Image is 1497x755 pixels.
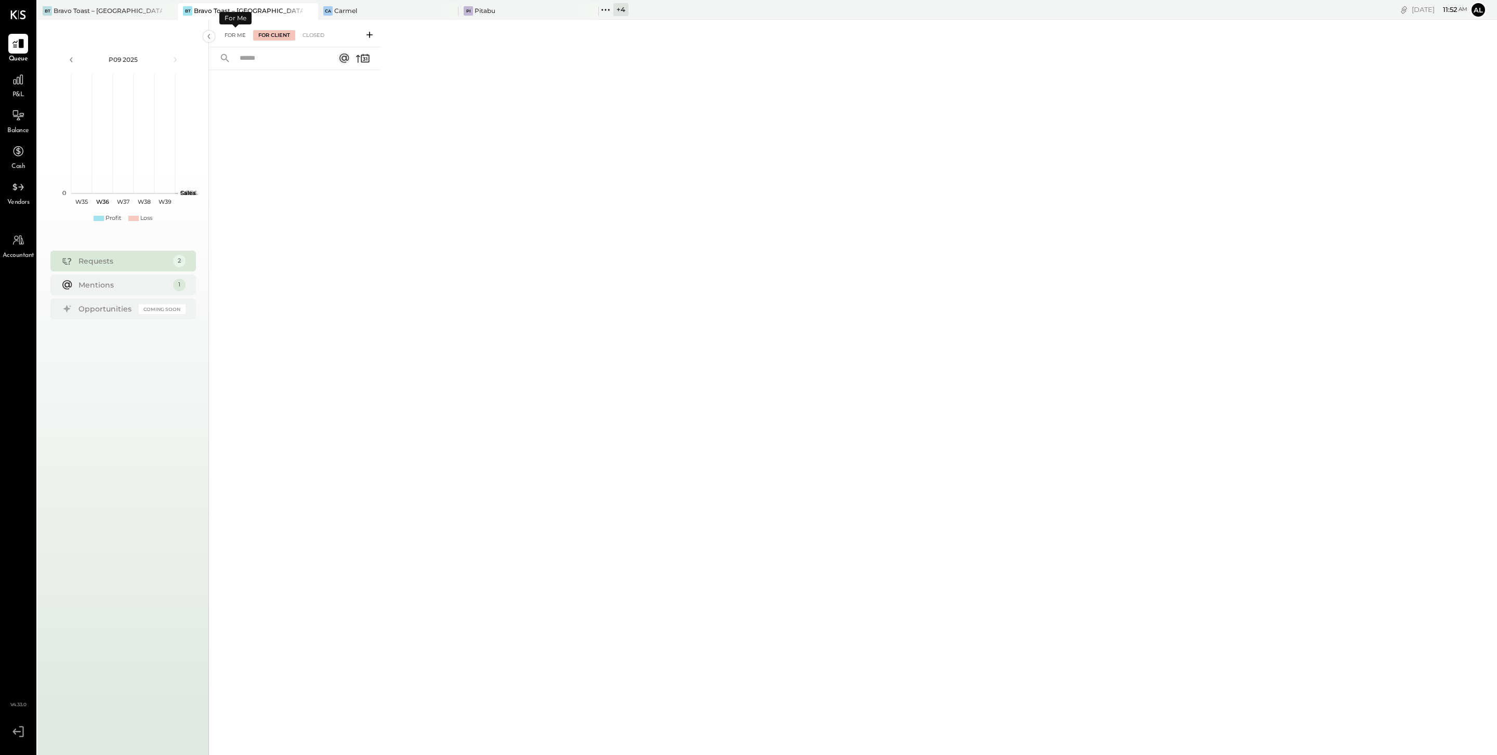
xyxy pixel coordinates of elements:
[183,6,192,16] div: BT
[219,30,251,41] div: For Me
[1,34,36,64] a: Queue
[117,198,129,205] text: W37
[78,280,168,290] div: Mentions
[79,55,167,64] div: P09 2025
[464,6,473,16] div: Pi
[173,255,186,267] div: 2
[1,177,36,207] a: Vendors
[1,141,36,172] a: Cash
[297,30,330,41] div: Closed
[139,304,186,314] div: Coming Soon
[180,189,196,197] text: Sales
[1470,2,1487,18] button: Al
[78,304,134,314] div: Opportunities
[173,279,186,291] div: 1
[7,126,29,136] span: Balance
[140,214,152,223] div: Loss
[137,198,150,205] text: W38
[9,55,28,64] span: Queue
[78,256,168,266] div: Requests
[54,6,162,15] div: Bravo Toast – [GEOGRAPHIC_DATA]
[11,162,25,172] span: Cash
[334,6,357,15] div: Carmel
[475,6,495,15] div: Pitabu
[253,30,295,41] div: For Client
[75,198,88,205] text: W35
[96,198,109,205] text: W36
[194,6,303,15] div: Bravo Toast – [GEOGRAPHIC_DATA]
[1399,4,1409,15] div: copy link
[3,251,34,261] span: Accountant
[158,198,171,205] text: W39
[613,3,628,16] div: + 4
[12,90,24,100] span: P&L
[1,106,36,136] a: Balance
[43,6,52,16] div: BT
[7,198,30,207] span: Vendors
[323,6,333,16] div: Ca
[1,70,36,100] a: P&L
[62,189,66,197] text: 0
[219,12,252,24] div: For Me
[1412,5,1467,15] div: [DATE]
[1,230,36,261] a: Accountant
[106,214,121,223] div: Profit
